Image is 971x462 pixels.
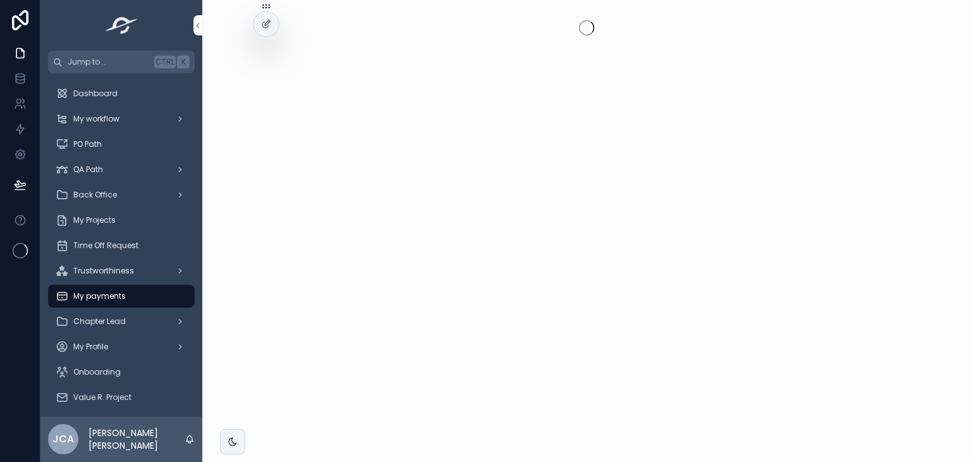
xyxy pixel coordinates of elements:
span: Time Off Request [73,240,138,251]
span: K [178,57,188,67]
span: Jump to... [68,57,149,67]
span: QA Path [73,165,103,175]
div: scrollable content [40,73,202,416]
span: Back Office [73,190,117,200]
span: Ctrl [154,56,176,68]
span: Chapter Lead [73,316,126,327]
span: Value R. Project [73,392,131,403]
span: My payments [73,291,126,301]
button: Jump to...CtrlK [48,51,195,73]
span: Onboarding [73,367,121,377]
a: My payments [48,285,195,308]
a: Chapter Lead [48,310,195,333]
img: App logo [102,15,142,35]
a: PO Path [48,133,195,156]
span: My Projects [73,215,116,225]
a: Back Office [48,184,195,206]
span: PO Path [73,139,102,149]
span: My workflow [73,114,119,124]
span: Dashboard [73,89,118,99]
span: JCA [52,432,74,447]
a: Time Off Request [48,234,195,257]
a: QA Path [48,158,195,181]
a: Dashboard [48,82,195,105]
a: Trustworthiness [48,259,195,282]
span: Trustworthiness [73,266,134,276]
p: [PERSON_NAME] [PERSON_NAME] [89,427,185,452]
span: My Profile [73,342,108,352]
a: My workflow [48,108,195,130]
a: My Profile [48,335,195,358]
a: Value R. Project [48,386,195,409]
a: Onboarding [48,361,195,384]
a: My Projects [48,209,195,232]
